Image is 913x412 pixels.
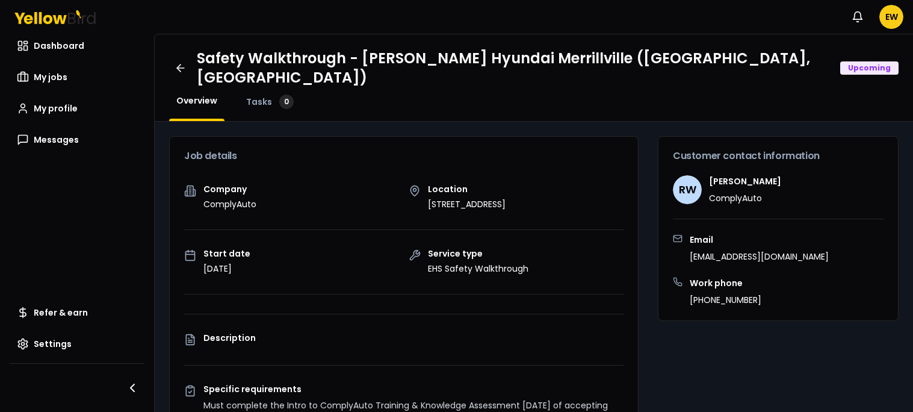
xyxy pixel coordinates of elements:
span: Overview [176,95,217,107]
p: Description [203,334,624,342]
p: Service type [428,249,528,258]
a: Overview [169,95,224,107]
span: Dashboard [34,40,84,52]
div: 0 [279,95,294,109]
a: Messages [10,128,144,152]
h3: Job details [184,151,624,161]
h4: [PERSON_NAME] [709,175,781,187]
span: My jobs [34,71,67,83]
a: Tasks0 [239,95,301,109]
span: Messages [34,134,79,146]
div: Upcoming [840,61,899,75]
p: [DATE] [203,263,250,275]
p: ComplyAuto [709,192,781,204]
h1: Safety Walkthrough - [PERSON_NAME] Hyundai Merrillville ([GEOGRAPHIC_DATA], [GEOGRAPHIC_DATA]) [197,49,831,87]
span: EW [879,5,903,29]
h3: Customer contact information [673,151,884,161]
h3: Work phone [690,277,761,289]
p: ComplyAuto [203,198,256,210]
a: My jobs [10,65,144,89]
a: Settings [10,332,144,356]
p: Specific requirements [203,385,624,393]
p: Location [428,185,506,193]
p: EHS Safety Walkthrough [428,263,528,275]
a: My profile [10,96,144,120]
h3: Email [690,234,829,246]
span: Settings [34,338,72,350]
p: [EMAIL_ADDRESS][DOMAIN_NAME] [690,251,829,263]
a: Refer & earn [10,301,144,325]
span: Refer & earn [34,307,88,319]
span: RW [673,175,702,204]
span: My profile [34,102,78,114]
p: [STREET_ADDRESS] [428,198,506,210]
p: [PHONE_NUMBER] [690,294,761,306]
p: Start date [203,249,250,258]
span: Tasks [246,96,272,108]
a: Dashboard [10,34,144,58]
p: Company [203,185,256,193]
